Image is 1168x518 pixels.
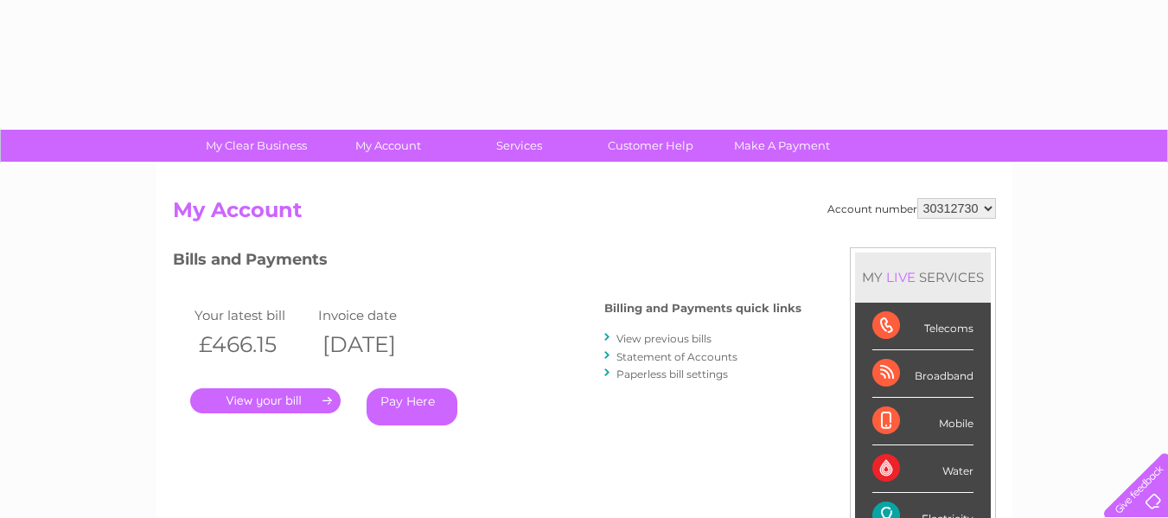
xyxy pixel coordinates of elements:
div: LIVE [883,269,919,285]
h4: Billing and Payments quick links [604,302,801,315]
td: Invoice date [314,304,438,327]
td: Your latest bill [190,304,315,327]
a: View previous bills [616,332,712,345]
a: Services [448,130,590,162]
th: [DATE] [314,327,438,362]
div: Water [872,445,973,493]
div: Account number [827,198,996,219]
a: Pay Here [367,388,457,425]
h3: Bills and Payments [173,247,801,278]
a: Make A Payment [711,130,853,162]
a: Paperless bill settings [616,368,728,381]
a: My Account [316,130,459,162]
div: Broadband [872,350,973,398]
div: MY SERVICES [855,253,991,302]
div: Telecoms [872,303,973,350]
a: Statement of Accounts [616,350,737,363]
div: Mobile [872,398,973,445]
th: £466.15 [190,327,315,362]
a: Customer Help [579,130,722,162]
a: My Clear Business [185,130,328,162]
a: . [190,388,341,413]
h2: My Account [173,198,996,231]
